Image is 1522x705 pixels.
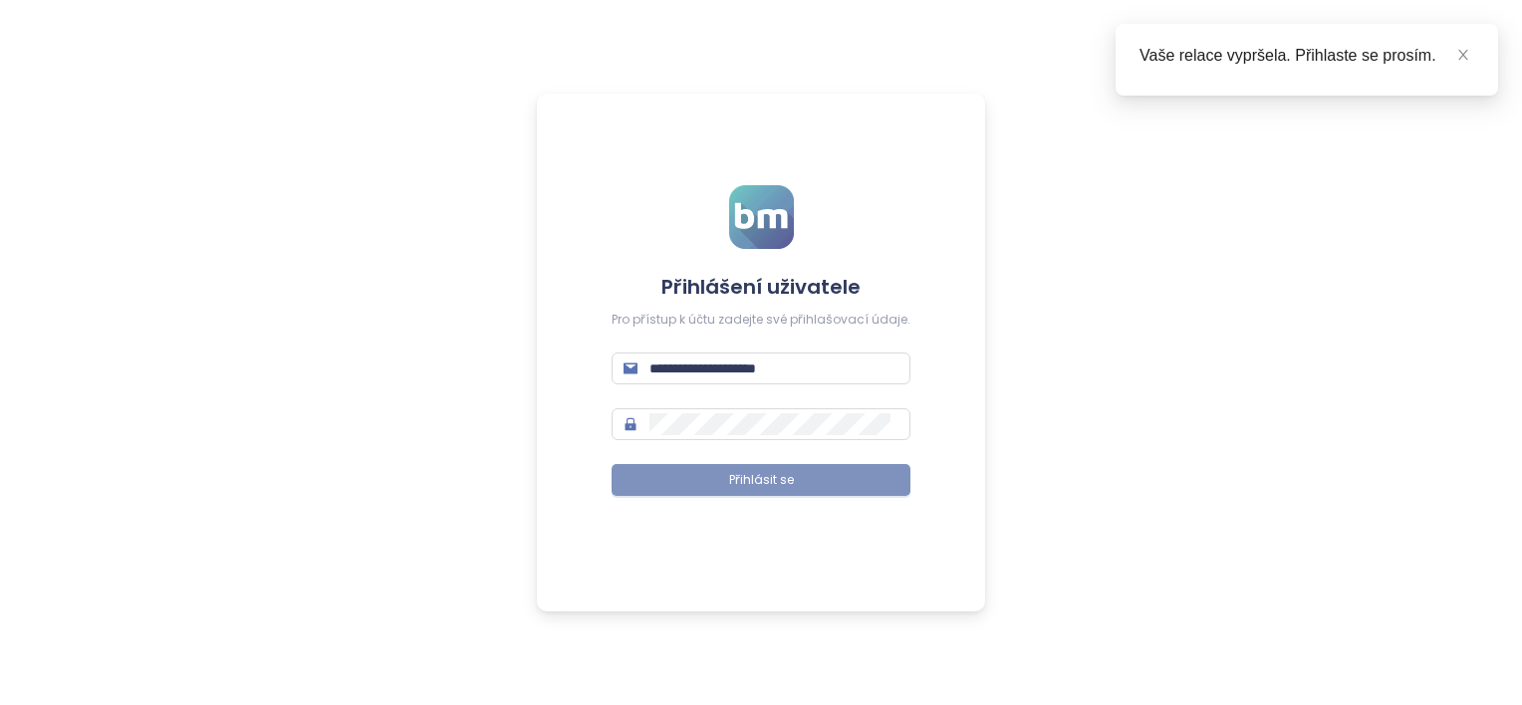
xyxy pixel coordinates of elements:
h4: Přihlášení uživatele [612,273,910,301]
span: lock [624,417,637,431]
img: logo [729,185,794,249]
button: Přihlásit se [612,464,910,496]
span: close [1456,48,1470,62]
span: mail [624,361,637,375]
div: Pro přístup k účtu zadejte své přihlašovací údaje. [612,311,910,330]
span: Přihlásit se [729,471,794,490]
div: Vaše relace vypršela. Přihlaste se prosím. [1140,44,1474,68]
